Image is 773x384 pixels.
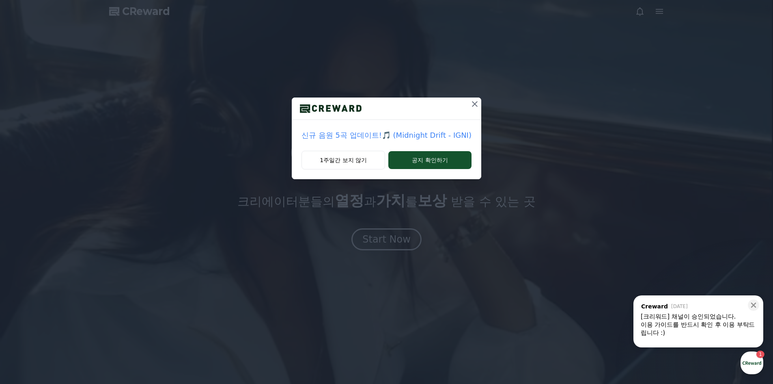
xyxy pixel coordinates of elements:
[388,151,472,169] button: 공지 확인하기
[301,151,385,169] button: 1주일간 보지 않기
[125,270,135,276] span: 설정
[82,257,85,264] span: 1
[54,258,105,278] a: 1대화
[26,270,30,276] span: 홈
[105,258,156,278] a: 설정
[74,270,84,277] span: 대화
[301,130,472,141] a: 신규 음원 5곡 업데이트!🎵 (Midnight Drift - IGNI)
[292,102,370,115] img: logo
[2,258,54,278] a: 홈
